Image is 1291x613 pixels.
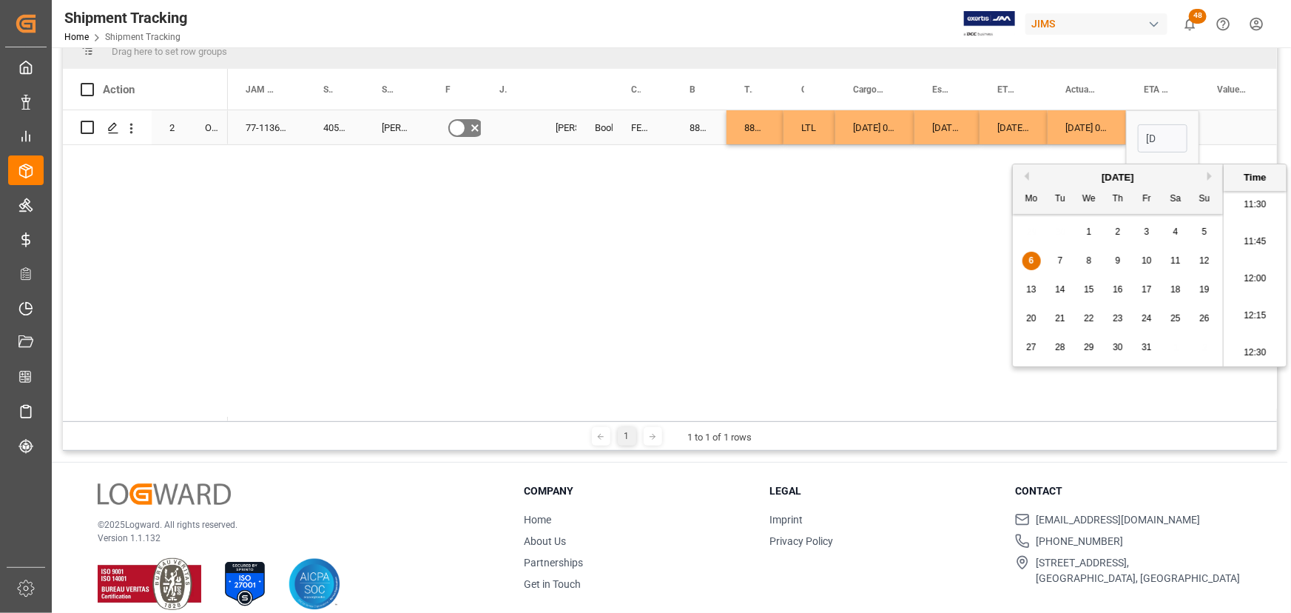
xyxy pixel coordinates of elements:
[524,514,551,526] a: Home
[964,11,1015,37] img: Exertis%20JAM%20-%20Email%20Logo.jpg_1722504956.jpg
[1026,284,1036,295] span: 13
[1109,309,1127,328] div: Choose Thursday, October 23rd, 2025
[1138,309,1156,328] div: Choose Friday, October 24th, 2025
[727,110,783,144] div: 884882859011
[98,518,487,532] p: © 2025 Logward. All rights reserved.
[769,514,803,526] a: Imprint
[499,84,507,95] span: JAM Shipment Number
[1084,313,1093,324] span: 22
[1113,284,1122,295] span: 16
[1173,227,1179,237] span: 4
[1138,124,1187,153] input: MM-DD-YYYY HH:MM
[1113,313,1122,324] span: 23
[914,110,980,144] div: [DATE] 00:00:00
[613,110,672,144] div: FEDEX INTERNATIONAL ECONOMY
[1055,342,1065,352] span: 28
[1051,252,1070,270] div: Choose Tuesday, October 7th, 2025
[98,483,231,505] img: Logward Logo
[1170,313,1180,324] span: 25
[1167,281,1185,299] div: Choose Saturday, October 18th, 2025
[524,557,583,569] a: Partnerships
[1202,227,1207,237] span: 5
[1109,223,1127,241] div: Choose Thursday, October 2nd, 2025
[323,84,333,95] span: Supplier Number
[1020,172,1029,181] button: Previous Month
[1224,261,1287,298] li: 12:00
[1084,284,1093,295] span: 15
[219,558,271,610] img: ISO 27001 Certification
[1022,252,1041,270] div: Choose Monday, October 6th, 2025
[1080,190,1099,209] div: We
[1026,313,1036,324] span: 20
[690,84,695,95] span: Booking Number
[1196,223,1214,241] div: Choose Sunday, October 5th, 2025
[1036,512,1200,528] span: [EMAIL_ADDRESS][DOMAIN_NAME]
[1138,338,1156,357] div: Choose Friday, October 31st, 2025
[769,535,833,547] a: Privacy Policy
[1109,338,1127,357] div: Choose Thursday, October 30th, 2025
[1207,172,1216,181] button: Next Month
[1138,223,1156,241] div: Choose Friday, October 3rd, 2025
[1113,342,1122,352] span: 30
[1109,252,1127,270] div: Choose Thursday, October 9th, 2025
[1022,190,1041,209] div: Mo
[1109,281,1127,299] div: Choose Thursday, October 16th, 2025
[1055,284,1065,295] span: 14
[997,84,1017,95] span: ETD - ETS (Origin)
[631,84,641,95] span: Carrier/ Forwarder Name
[64,32,89,42] a: Home
[1080,252,1099,270] div: Choose Wednesday, October 8th, 2025
[1224,187,1287,224] li: 11:30
[1196,190,1214,209] div: Su
[769,483,997,499] h3: Legal
[524,578,581,590] a: Get in Touch
[1084,342,1093,352] span: 29
[289,558,340,610] img: AICPA SOC
[1138,252,1156,270] div: Choose Friday, October 10th, 2025
[1055,313,1065,324] span: 21
[524,535,566,547] a: About Us
[64,7,187,29] div: Shipment Tracking
[187,110,228,144] div: O5
[672,110,727,144] div: 884882859011
[112,46,227,57] span: Drag here to set row groups
[1025,10,1173,38] button: JIMS
[1224,298,1287,335] li: 12:15
[1080,309,1099,328] div: Choose Wednesday, October 22nd, 2025
[556,111,559,145] div: [PERSON_NAME]
[1080,223,1099,241] div: Choose Wednesday, October 1st, 2025
[1026,342,1036,352] span: 27
[1196,281,1214,299] div: Choose Sunday, October 19th, 2025
[1080,281,1099,299] div: Choose Wednesday, October 15th, 2025
[1109,190,1127,209] div: Th
[618,427,636,446] div: 1
[1227,170,1283,185] div: Time
[1217,84,1247,95] span: Value (1)
[1036,555,1240,586] span: [STREET_ADDRESS], [GEOGRAPHIC_DATA], [GEOGRAPHIC_DATA]
[382,84,397,95] span: Supplier Full Name
[306,110,364,144] div: 405618
[932,84,948,95] span: Estimated Pickup Date (Origin)
[1087,255,1092,266] span: 8
[1015,483,1242,499] h3: Contact
[1080,338,1099,357] div: Choose Wednesday, October 29th, 2025
[445,84,451,95] span: F&W FLAG
[1051,281,1070,299] div: Choose Tuesday, October 14th, 2025
[1167,309,1185,328] div: Choose Saturday, October 25th, 2025
[1145,227,1150,237] span: 3
[1144,84,1168,95] span: ETA (Final Delivery Location)
[1065,84,1095,95] span: Actual Pickup Date (Origin)
[1167,190,1185,209] div: Sa
[1138,281,1156,299] div: Choose Friday, October 17th, 2025
[152,110,187,144] div: 2
[1138,190,1156,209] div: Fr
[364,110,428,144] div: [PERSON_NAME] Guitars
[1036,534,1123,549] span: [PHONE_NUMBER]
[103,83,135,96] div: Action
[595,111,596,145] div: Booking
[744,84,752,95] span: Tracking Number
